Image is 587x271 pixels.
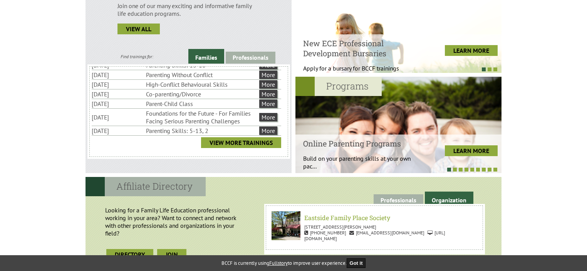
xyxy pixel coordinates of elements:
a: LEARN MORE [445,45,498,56]
li: [DATE] [92,89,144,99]
li: [DATE] [92,70,144,79]
li: Co-parenting/Divorce [146,89,258,99]
h4: Online Parenting Programs [303,138,418,148]
p: Join one of our many exciting and informative family life education programs. [117,2,260,17]
a: Families [188,49,224,64]
li: High-Conflict Behavioural Skills [146,80,258,89]
span: [EMAIL_ADDRESS][DOMAIN_NAME] [349,230,424,236]
a: join [157,249,186,260]
a: view all [117,24,160,34]
a: Organization [425,192,473,206]
li: Parenting Skills: 5-13, 2 [146,126,258,135]
span: [URL][DOMAIN_NAME] [304,230,445,241]
a: View More Trainings [201,137,281,148]
li: Parenting Without Conflict [146,70,258,79]
a: LEARN MORE [445,145,498,156]
a: Professionals [226,52,275,64]
a: Professionals [374,194,423,206]
div: Find trainings for: [86,54,188,59]
a: More [259,71,277,79]
a: Fullstory [269,260,288,266]
img: Eastside Family Place Society Anda Gavala [272,211,323,240]
a: More [259,90,277,98]
a: More [259,113,277,121]
li: Foundations for the Future - For Families Facing Serious Parenting Challenges [146,109,258,126]
p: [STREET_ADDRESS][PERSON_NAME] [272,224,477,230]
h4: New ECE Professional Development Bursaries [303,38,418,58]
p: Looking for a Family Life Education professional working in your area? Want to connect and networ... [90,202,260,241]
a: More [259,126,277,135]
a: Directory [106,249,153,260]
li: [DATE] [92,126,144,135]
li: [DATE] [92,113,144,122]
h2: Affiliate Directory [86,177,206,196]
li: [DATE] [92,99,144,108]
h6: Eastside Family Place Society [274,214,475,222]
a: More [259,80,277,89]
p: Apply for a bursary for BCCF trainings West... [303,64,418,80]
li: Parent-Child Class [146,99,258,108]
span: [PHONE_NUMBER] [304,230,346,236]
a: Eastside Family Place Society Anda Gavala Eastside Family Place Society [STREET_ADDRESS][PERSON_N... [268,207,481,248]
h2: Programs [295,77,382,96]
p: Build on your parenting skills at your own pac... [303,155,418,170]
li: [DATE] [92,80,144,89]
a: More [259,99,277,108]
button: Got it [347,258,366,268]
